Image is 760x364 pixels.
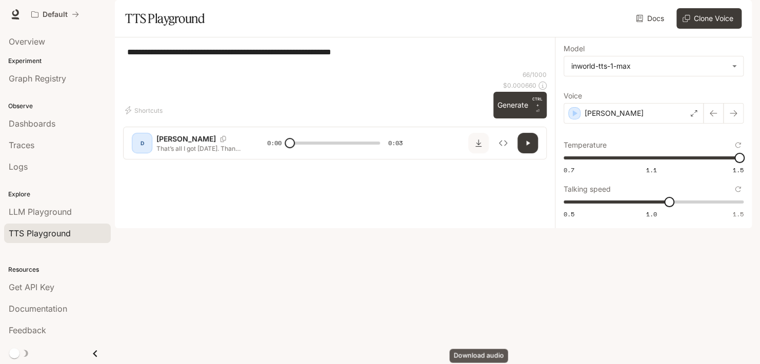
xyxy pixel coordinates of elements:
[634,8,668,29] a: Docs
[123,102,167,118] button: Shortcuts
[571,61,727,71] div: inworld-tts-1-max
[733,210,744,218] span: 1.5
[267,138,282,148] span: 0:00
[134,135,150,151] div: D
[564,92,582,99] p: Voice
[216,136,230,142] button: Copy Voice ID
[125,8,205,29] h1: TTS Playground
[523,70,547,79] p: 66 / 1000
[493,133,513,153] button: Inspect
[493,92,547,118] button: GenerateCTRL +⏎
[564,166,574,174] span: 0.7
[564,141,607,149] p: Temperature
[564,45,585,52] p: Model
[388,138,403,148] span: 0:03
[646,166,657,174] span: 1.1
[585,108,644,118] p: [PERSON_NAME]
[676,8,742,29] button: Clone Voice
[156,134,216,144] p: [PERSON_NAME]
[449,349,508,362] div: Download audio
[532,96,543,108] p: CTRL +
[503,81,536,90] p: $ 0.000660
[532,96,543,114] p: ⏎
[564,210,574,218] span: 0.5
[27,4,84,25] button: All workspaces
[156,144,243,153] p: That’s all I got [DATE]. Thank you. Don’t forget to keep learning
[564,56,743,76] div: inworld-tts-1-max
[732,139,744,151] button: Reset to default
[43,10,68,19] p: Default
[564,186,611,193] p: Talking speed
[468,133,489,153] button: Download audio
[733,166,744,174] span: 1.5
[646,210,657,218] span: 1.0
[732,184,744,195] button: Reset to default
